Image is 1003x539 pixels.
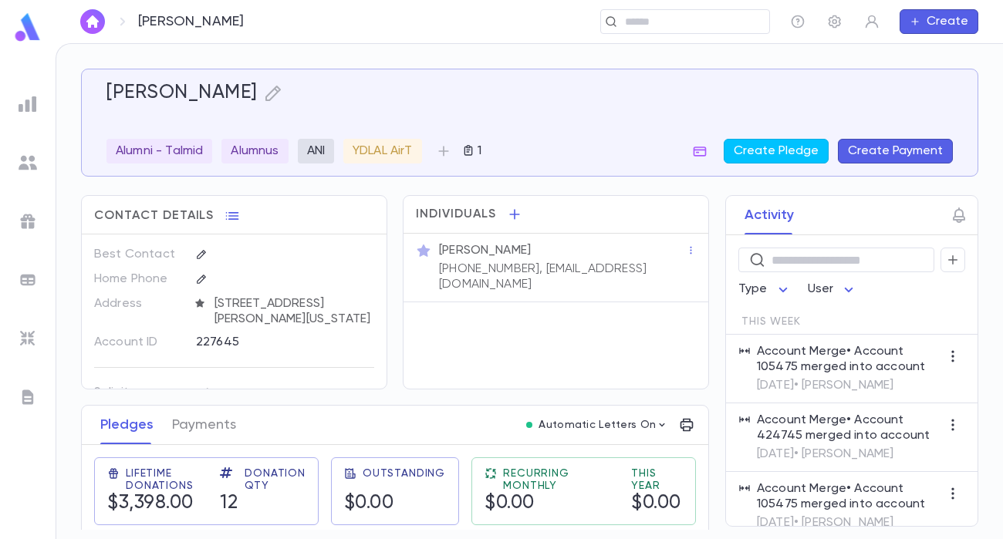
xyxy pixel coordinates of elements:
p: Account Merge • Account 105475 merged into account [757,481,941,512]
p: Automatic Letters On [539,419,656,431]
p: Solicitor [94,380,183,405]
button: Activity [745,196,794,234]
span: Outstanding [363,467,445,480]
div: User [808,275,859,305]
p: Account Merge • Account 424745 merged into account [757,413,941,443]
span: Recurring Monthly [503,467,613,492]
button: Payments [172,406,236,444]
p: [PHONE_NUMBER], [EMAIL_ADDRESS][DOMAIN_NAME] [439,261,686,292]
button: Pledges [100,406,154,444]
div: Alumnus [221,139,288,163]
button: Create Payment [838,139,953,163]
span: Donation Qty [245,467,306,492]
p: [DATE] • [PERSON_NAME] [757,515,941,531]
button: 1 [456,139,488,163]
div: Alumni - Talmid [106,139,212,163]
p: Alumnus [231,143,279,159]
span: User [808,283,834,295]
span: [STREET_ADDRESS][PERSON_NAME][US_STATE] [208,296,376,327]
img: logo [12,12,43,42]
span: Contact Details [94,208,214,224]
span: Lifetime Donations [126,467,201,492]
button: Create [900,9,978,34]
img: home_white.a664292cf8c1dea59945f0da9f25487c.svg [83,15,102,28]
p: [PERSON_NAME] [439,243,531,258]
img: batches_grey.339ca447c9d9533ef1741baa751efc33.svg [19,271,37,289]
h5: $0.00 [485,492,613,515]
h5: [PERSON_NAME] [106,82,258,105]
img: students_grey.60c7aba0da46da39d6d829b817ac14fc.svg [19,153,37,172]
span: This Week [741,315,801,328]
span: This Year [631,467,683,492]
div: YDLAL AirT [343,139,422,163]
h5: $0.00 [631,492,683,515]
div: ANI [298,139,334,163]
span: Type [738,283,768,295]
h5: $0.00 [344,492,445,515]
p: ANI [307,143,325,159]
button: Automatic Letters On [520,414,674,436]
p: YDLAL AirT [353,143,413,159]
img: imports_grey.530a8a0e642e233f2baf0ef88e8c9fcb.svg [19,329,37,348]
div: 227645 [196,330,339,353]
p: Account ID [94,330,183,355]
img: letters_grey.7941b92b52307dd3b8a917253454ce1c.svg [19,388,37,406]
p: 1 [474,143,481,159]
img: reports_grey.c525e4749d1bce6a11f5fe2a8de1b229.svg [19,95,37,113]
h5: $3,398.00 [107,492,201,515]
p: Account Merge • Account 105475 merged into account [757,344,941,375]
p: Home Phone [94,267,183,291]
p: Best Contact [94,242,183,267]
h5: 12 [220,492,306,515]
button: Create Pledge [724,139,829,163]
span: Individuals [416,207,496,222]
p: [PERSON_NAME] [138,13,244,30]
p: Alumni - Talmid [116,143,203,159]
p: [DATE] • [PERSON_NAME] [757,378,941,393]
img: campaigns_grey.99e729a5f7ee94e3726e6486bddda8f1.svg [19,212,37,231]
div: Type [738,275,792,305]
p: Address [94,291,183,316]
p: [DATE] • [PERSON_NAME] [757,446,941,462]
